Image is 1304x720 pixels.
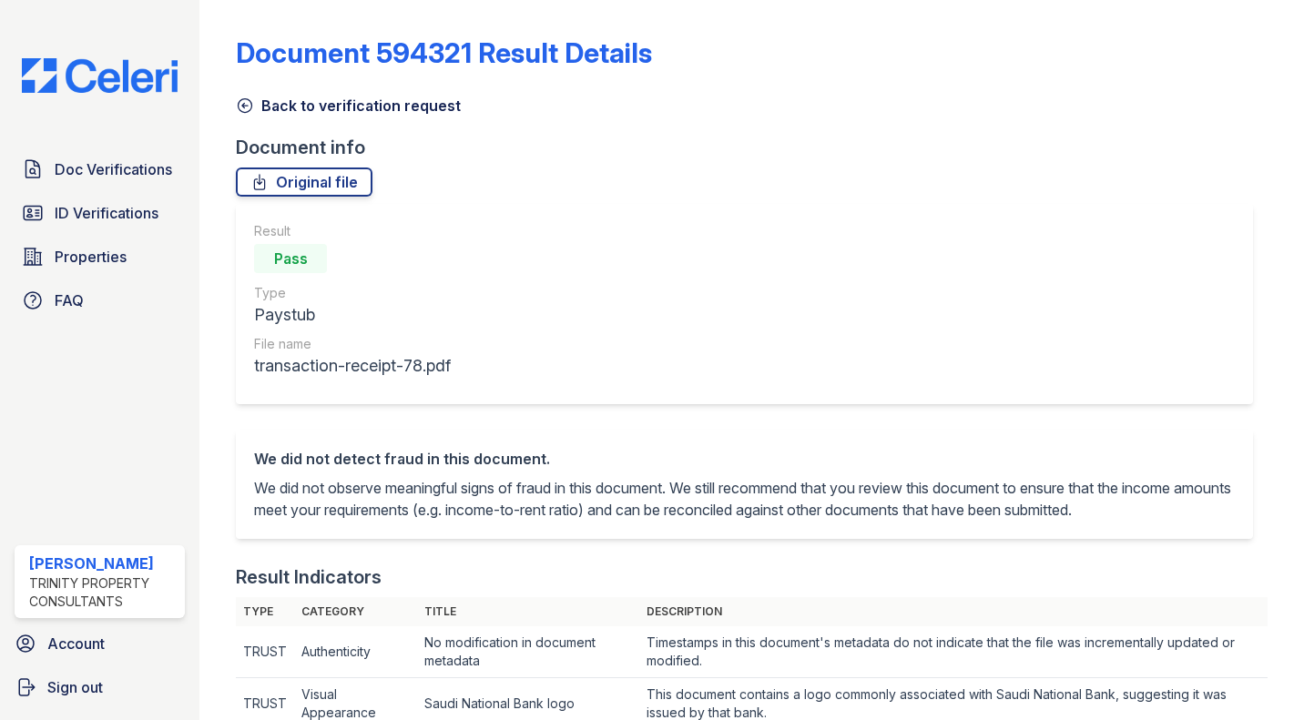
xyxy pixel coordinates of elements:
div: Pass [254,244,327,273]
a: Account [7,625,192,662]
div: transaction-receipt-78.pdf [254,353,451,379]
span: FAQ [55,289,84,311]
th: Title [417,597,639,626]
th: Description [639,597,1268,626]
td: Timestamps in this document's metadata do not indicate that the file was incrementally updated or... [639,626,1268,678]
div: Document info [236,135,1268,160]
td: No modification in document metadata [417,626,639,678]
div: Paystub [254,302,451,328]
div: Result Indicators [236,564,382,590]
a: Properties [15,238,185,275]
a: Original file [236,167,372,197]
a: Sign out [7,669,192,705]
th: Category [294,597,417,626]
td: TRUST [236,626,294,678]
div: Type [254,284,451,302]
span: Doc Verifications [55,158,172,180]
div: We did not detect fraud in this document. [254,448,1235,470]
div: [PERSON_NAME] [29,553,178,574]
p: We did not observe meaningful signs of fraud in this document. We still recommend that you review... [254,477,1235,521]
a: ID Verifications [15,195,185,231]
span: Properties [55,246,127,268]
td: Authenticity [294,626,417,678]
div: Result [254,222,451,240]
span: Account [47,633,105,654]
div: File name [254,335,451,353]
span: Sign out [47,676,103,698]
img: CE_Logo_Blue-a8612792a0a2168367f1c8372b55b34899dd931a85d93a1a3d3e32e68fde9ad4.png [7,58,192,93]
a: Doc Verifications [15,151,185,188]
div: Trinity Property Consultants [29,574,178,611]
a: Back to verification request [236,95,461,117]
th: Type [236,597,294,626]
a: FAQ [15,282,185,319]
span: ID Verifications [55,202,158,224]
a: Document 594321 Result Details [236,36,652,69]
